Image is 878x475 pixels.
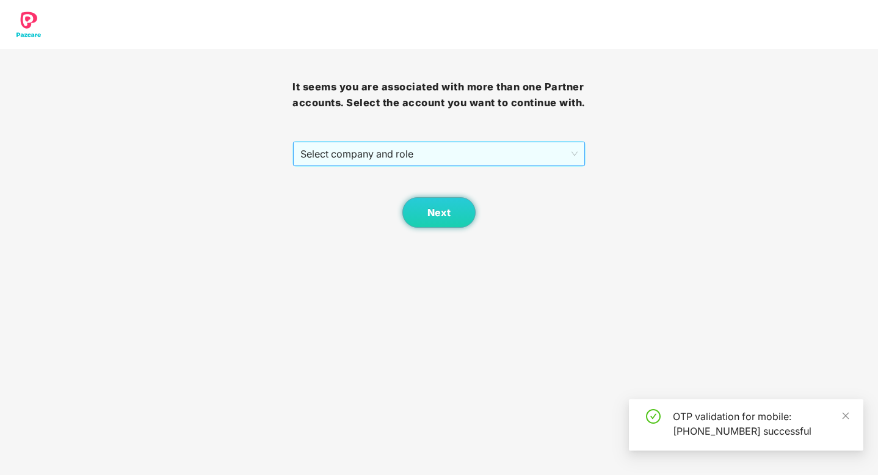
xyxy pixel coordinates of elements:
span: Select company and role [300,142,577,165]
div: OTP validation for mobile: [PHONE_NUMBER] successful [673,409,849,438]
h3: It seems you are associated with more than one Partner accounts. Select the account you want to c... [292,79,585,111]
span: Next [427,207,451,219]
span: check-circle [646,409,661,424]
button: Next [402,197,476,228]
span: close [841,412,850,420]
